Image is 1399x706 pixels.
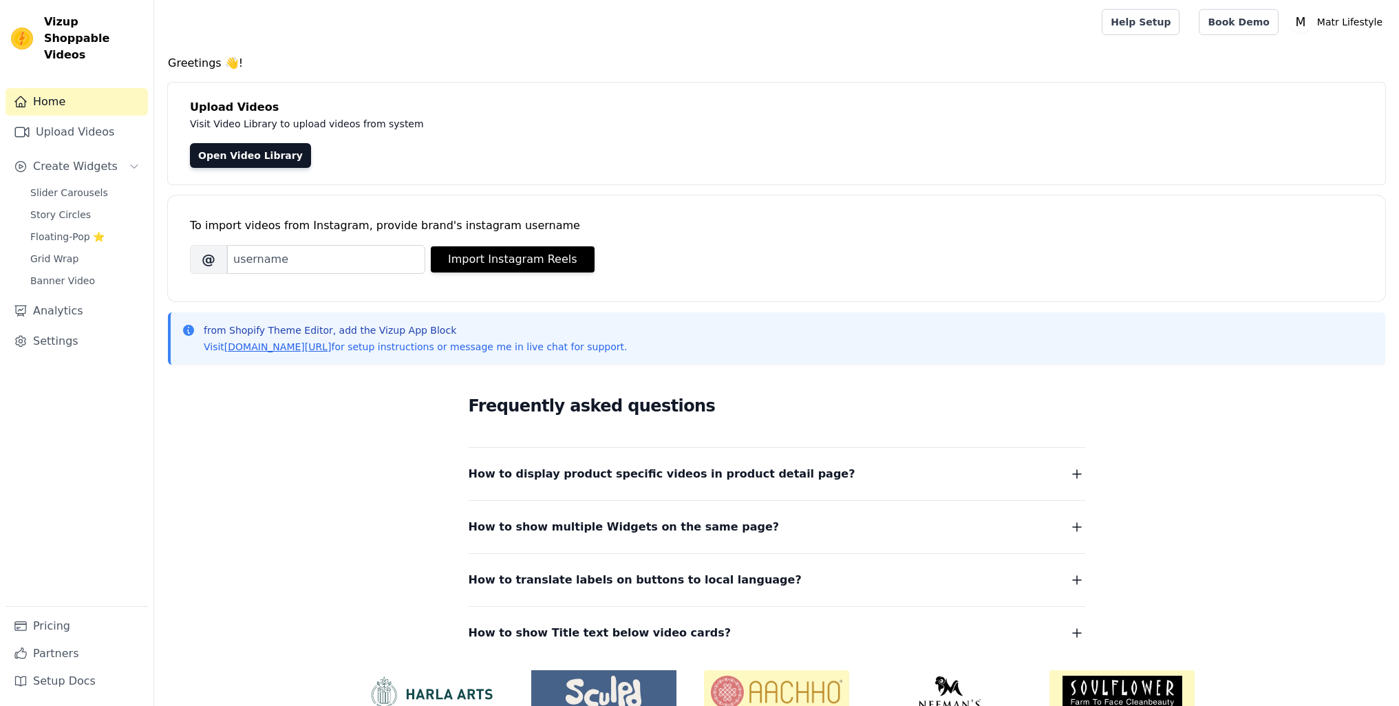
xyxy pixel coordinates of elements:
[469,623,731,643] span: How to show Title text below video cards?
[6,153,148,180] button: Create Widgets
[22,205,148,224] a: Story Circles
[44,14,142,63] span: Vizup Shoppable Videos
[469,517,780,537] span: How to show multiple Widgets on the same page?
[6,297,148,325] a: Analytics
[469,464,855,484] span: How to display product specific videos in product detail page?
[6,88,148,116] a: Home
[30,274,95,288] span: Banner Video
[33,158,118,175] span: Create Widgets
[168,55,1385,72] h4: Greetings 👋!
[469,517,1085,537] button: How to show multiple Widgets on the same page?
[204,323,627,337] p: from Shopify Theme Editor, add the Vizup App Block
[469,464,1085,484] button: How to display product specific videos in product detail page?
[204,340,627,354] p: Visit for setup instructions or message me in live chat for support.
[190,116,807,132] p: Visit Video Library to upload videos from system
[6,328,148,355] a: Settings
[1290,10,1388,34] button: M Matr Lifestyle
[30,186,108,200] span: Slider Carousels
[190,217,1363,234] div: To import videos from Instagram, provide brand's instagram username
[431,246,595,272] button: Import Instagram Reels
[30,230,105,244] span: Floating-Pop ⭐
[469,570,802,590] span: How to translate labels on buttons to local language?
[11,28,33,50] img: Vizup
[469,392,1085,420] h2: Frequently asked questions
[190,99,1363,116] h4: Upload Videos
[30,252,78,266] span: Grid Wrap
[6,667,148,695] a: Setup Docs
[22,271,148,290] a: Banner Video
[6,118,148,146] a: Upload Videos
[6,640,148,667] a: Partners
[1199,9,1278,35] a: Book Demo
[30,208,91,222] span: Story Circles
[1312,10,1388,34] p: Matr Lifestyle
[224,341,332,352] a: [DOMAIN_NAME][URL]
[6,612,148,640] a: Pricing
[190,245,227,274] span: @
[22,183,148,202] a: Slider Carousels
[469,623,1085,643] button: How to show Title text below video cards?
[227,245,425,274] input: username
[22,227,148,246] a: Floating-Pop ⭐
[1102,9,1179,35] a: Help Setup
[22,249,148,268] a: Grid Wrap
[469,570,1085,590] button: How to translate labels on buttons to local language?
[1295,15,1305,29] text: M
[190,143,311,168] a: Open Video Library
